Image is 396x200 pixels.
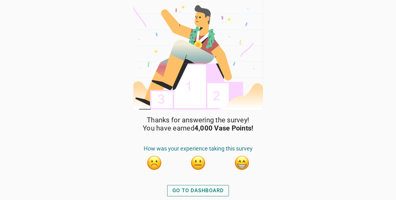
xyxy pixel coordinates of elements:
[167,185,229,196] button: GO TO DASHBOARD
[143,124,253,132] span: You have earned
[147,116,249,124] span: Thanks for answering the survey!
[132,145,264,155] div: How was your experience taking this survey
[172,187,224,194] div: GO TO DASHBOARD
[194,124,254,132] strong: 4,000 Vase Points!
